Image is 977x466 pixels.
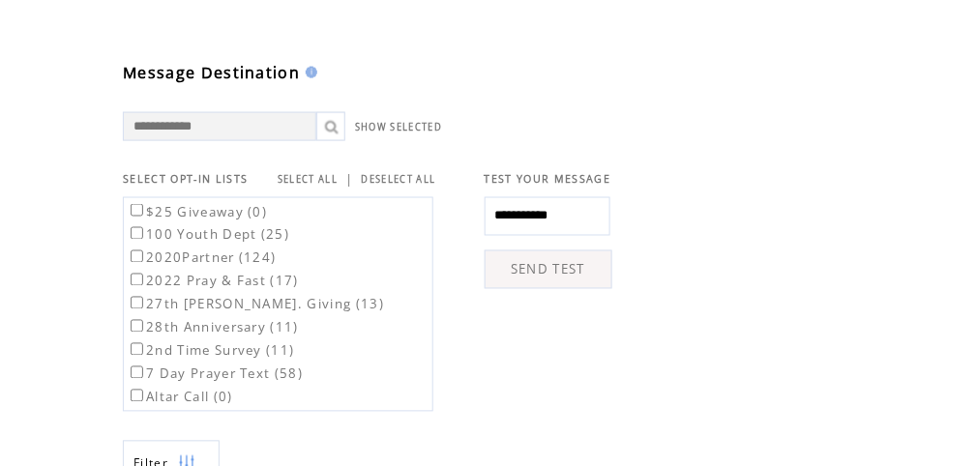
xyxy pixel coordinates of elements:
[355,121,442,133] a: SHOW SELECTED
[131,390,143,402] input: Altar Call (0)
[131,343,143,356] input: 2nd Time Survey (11)
[131,297,143,309] input: 27th [PERSON_NAME]. Giving (13)
[127,203,267,220] label: $25 Giveaway (0)
[123,62,300,83] span: Message Destination
[131,227,143,240] input: 100 Youth Dept (25)
[131,250,143,263] input: 2020Partner (124)
[485,250,612,289] a: SEND TEST
[131,204,143,217] input: $25 Giveaway (0)
[127,365,303,383] label: 7 Day Prayer Text (58)
[127,342,295,360] label: 2nd Time Survey (11)
[131,366,143,379] input: 7 Day Prayer Text (58)
[127,319,299,336] label: 28th Anniversary (11)
[345,170,353,188] span: |
[278,173,338,186] a: SELECT ALL
[127,389,233,406] label: Altar Call (0)
[123,172,248,186] span: SELECT OPT-IN LISTS
[131,320,143,333] input: 28th Anniversary (11)
[127,226,289,244] label: 100 Youth Dept (25)
[131,274,143,286] input: 2022 Pray & Fast (17)
[127,273,299,290] label: 2022 Pray & Fast (17)
[485,172,611,186] span: TEST YOUR MESSAGE
[127,296,384,313] label: 27th [PERSON_NAME]. Giving (13)
[362,173,436,186] a: DESELECT ALL
[300,67,317,78] img: help.gif
[127,249,277,267] label: 2020Partner (124)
